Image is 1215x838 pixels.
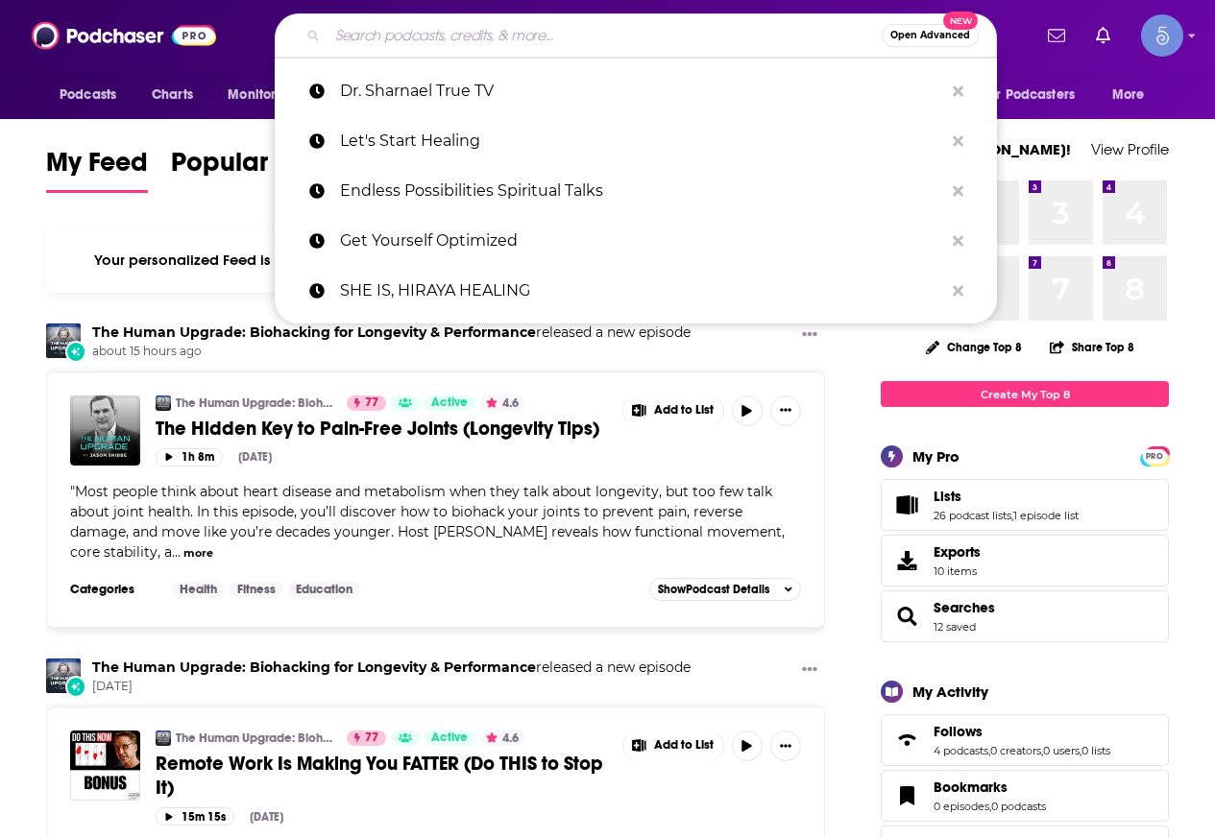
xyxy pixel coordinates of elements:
[156,395,171,411] img: The Human Upgrade: Biohacking for Longevity & Performance
[92,323,536,341] a: The Human Upgrade: Biohacking for Longevity & Performance
[328,20,882,51] input: Search podcasts, credits, & more...
[794,658,825,682] button: Show More Button
[1040,19,1073,52] a: Show notifications dropdown
[1143,449,1166,464] span: PRO
[934,488,1079,505] a: Lists
[623,730,723,761] button: Show More Button
[1143,448,1166,463] a: PRO
[275,166,997,216] a: Endless Possibilities Spiritual Talks
[912,682,988,701] div: My Activity
[654,738,714,753] span: Add to List
[934,744,988,757] a: 4 podcasts
[230,582,283,597] a: Fitness
[340,66,943,116] p: Dr. Sharnael True TV
[156,752,609,800] a: Remote Work Is Making You FATTER (Do THIS to Stop It)
[60,82,116,108] span: Podcasts
[288,582,360,597] a: Education
[1041,744,1043,757] span: ,
[794,323,825,347] button: Show More Button
[988,744,990,757] span: ,
[1049,328,1135,366] button: Share Top 8
[480,730,524,746] button: 4.6
[658,583,769,596] span: Show Podcast Details
[275,116,997,166] a: Let's Start Healing
[92,344,691,360] span: about 15 hours ago
[1011,509,1013,522] span: ,
[365,729,378,748] span: 77
[347,395,386,411] a: 77
[1141,14,1183,57] span: Logged in as Spiral5-G1
[139,77,205,113] a: Charts
[943,12,978,30] span: New
[881,535,1169,587] a: Exports
[1141,14,1183,57] img: User Profile
[1091,140,1169,158] a: View Profile
[171,146,334,190] span: Popular Feed
[480,395,524,411] button: 4.6
[989,800,991,813] span: ,
[70,582,157,597] h3: Categories
[914,335,1033,359] button: Change Top 8
[70,730,140,801] img: Remote Work Is Making You FATTER (Do THIS to Stop It)
[156,417,599,441] span: The Hidden Key to Pain-Free Joints (Longevity Tips)
[991,800,1046,813] a: 0 podcasts
[172,543,181,561] span: ...
[654,403,714,418] span: Add to List
[46,146,148,190] span: My Feed
[424,730,475,746] a: Active
[887,782,926,809] a: Bookmarks
[65,676,86,697] div: New Episode
[934,543,981,561] span: Exports
[887,603,926,630] a: Searches
[340,166,943,216] p: Endless Possibilities Spiritual Talks
[881,590,1169,642] span: Searches
[881,479,1169,531] span: Lists
[887,727,926,754] a: Follows
[214,77,321,113] button: open menu
[228,82,296,108] span: Monitoring
[887,491,926,518] a: Lists
[431,394,468,413] span: Active
[1141,14,1183,57] button: Show profile menu
[340,266,943,316] p: SHE IS, HIRAYA HEALING
[990,744,1041,757] a: 0 creators
[183,545,213,562] button: more
[1043,744,1080,757] a: 0 users
[156,807,234,826] button: 15m 15s
[46,323,81,358] img: The Human Upgrade: Biohacking for Longevity & Performance
[32,17,216,54] img: Podchaser - Follow, Share and Rate Podcasts
[156,730,171,746] img: The Human Upgrade: Biohacking for Longevity & Performance
[152,82,193,108] span: Charts
[238,450,272,464] div: [DATE]
[171,146,334,193] a: Popular Feed
[934,800,989,813] a: 0 episodes
[887,547,926,574] span: Exports
[156,752,603,800] span: Remote Work Is Making You FATTER (Do THIS to Stop It)
[934,509,1011,522] a: 26 podcast lists
[275,266,997,316] a: SHE IS, HIRAYA HEALING
[934,778,1008,796] span: Bookmarks
[649,578,801,601] button: ShowPodcast Details
[340,116,943,166] p: Let's Start Healing
[1081,744,1110,757] a: 0 lists
[92,323,691,342] h3: released a new episode
[912,447,960,466] div: My Pro
[1013,509,1079,522] a: 1 episode list
[70,483,785,561] span: Most people think about heart disease and metabolism when they talk about longevity, but too few ...
[46,658,81,693] a: The Human Upgrade: Biohacking for Longevity & Performance
[1112,82,1145,108] span: More
[70,395,140,466] img: The Hidden Key to Pain-Free Joints (Longevity Tips)
[275,13,997,58] div: Search podcasts, credits, & more...
[431,729,468,748] span: Active
[882,24,979,47] button: Open AdvancedNew
[92,658,691,677] h3: released a new episode
[176,395,334,411] a: The Human Upgrade: Biohacking for Longevity & Performance
[770,730,801,761] button: Show More Button
[424,395,475,411] a: Active
[275,66,997,116] a: Dr. Sharnael True TV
